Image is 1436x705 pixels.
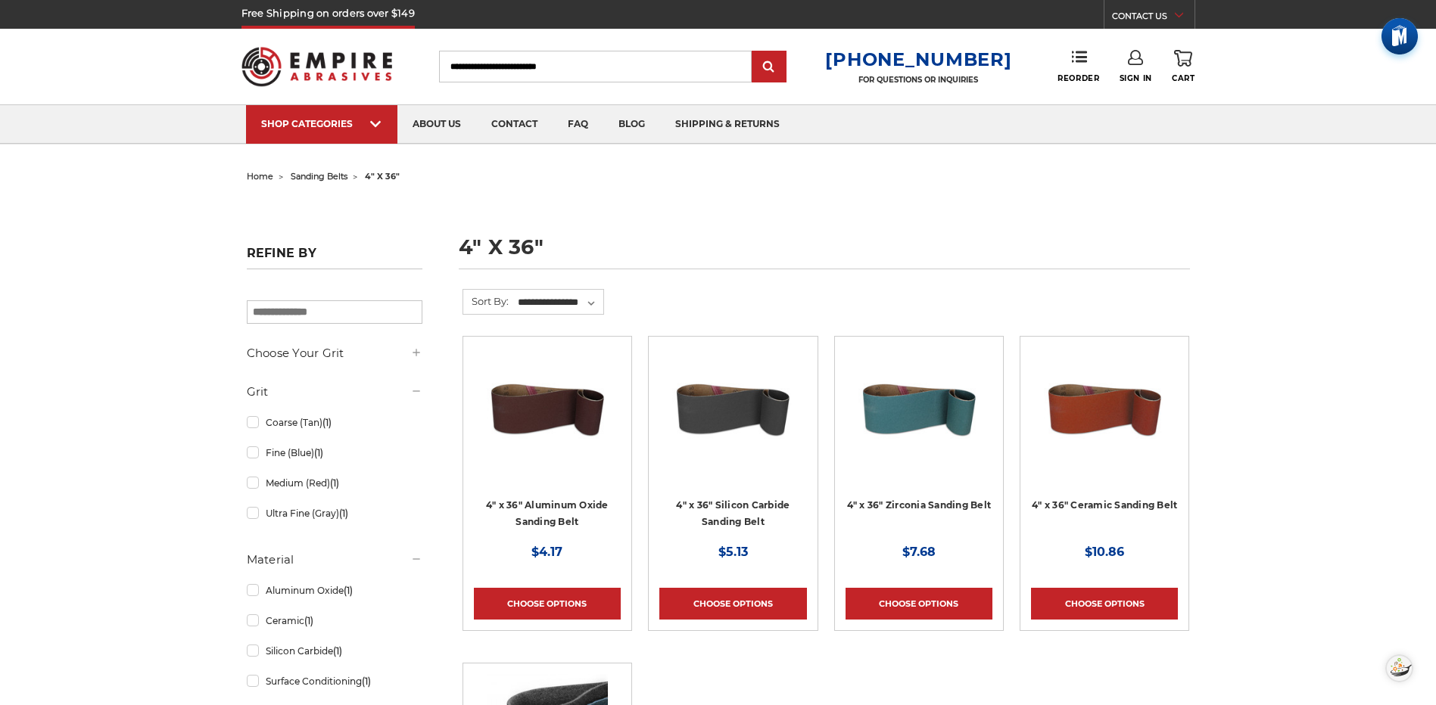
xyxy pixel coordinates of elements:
a: Silicon Carbide [247,638,422,664]
a: Fine (Blue) [247,439,422,466]
a: blog [603,105,660,144]
a: Cart [1172,50,1195,83]
span: Reorder [1058,73,1099,83]
p: FOR QUESTIONS OR INQUIRIES [825,75,1011,85]
span: $10.86 [1085,545,1124,559]
h5: Refine by [247,246,422,269]
a: Choose Options [474,588,621,620]
a: 4" x 36" Ceramic Sanding Belt [1031,347,1178,494]
a: Choose Options [846,588,992,620]
a: 4" x 36" Silicon Carbide Sanding Belt [676,499,790,528]
a: sanding belts [291,171,347,182]
span: (1) [344,585,353,596]
a: Medium (Red) [247,470,422,496]
a: contact [476,105,553,144]
a: Surface Conditioning [247,668,422,694]
a: 4" x 36" Aluminum Oxide Sanding Belt [474,347,621,494]
img: 4" x 36" Ceramic Sanding Belt [1044,347,1165,468]
span: 4" x 36" [365,171,400,182]
a: 4" x 36" Zirconia Sanding Belt [847,499,992,511]
a: 4" x 36" Silicon Carbide File Belt [659,347,806,494]
a: CONTACT US [1112,8,1195,29]
a: about us [397,105,476,144]
span: (1) [322,417,332,428]
h5: Choose Your Grit [247,344,422,362]
input: Submit [754,52,784,82]
img: 4" x 36" Zirconia Sanding Belt [858,347,980,468]
a: [PHONE_NUMBER] [825,48,1011,70]
span: (1) [330,477,339,489]
span: (1) [314,447,323,458]
a: Ultra Fine (Gray) [247,500,422,526]
label: Sort By: [463,290,509,312]
span: (1) [362,675,371,687]
span: Sign In [1120,73,1152,83]
span: $7.68 [902,545,936,559]
a: Reorder [1058,50,1099,82]
h5: Material [247,551,422,569]
a: Choose Options [1031,588,1178,620]
a: 4" x 36" Aluminum Oxide Sanding Belt [486,499,609,528]
h1: 4" x 36" [459,237,1190,269]
span: $4.17 [531,545,562,559]
img: 4" x 36" Silicon Carbide File Belt [672,347,793,468]
a: faq [553,105,603,144]
span: (1) [333,645,342,657]
a: Ceramic [247,607,422,634]
a: 4" x 36" Zirconia Sanding Belt [846,347,992,494]
a: Choose Options [659,588,806,620]
span: (1) [339,508,348,519]
img: Empire Abrasives [241,37,393,96]
a: home [247,171,273,182]
select: Sort By: [516,291,603,314]
a: shipping & returns [660,105,795,144]
span: $5.13 [718,545,748,559]
a: Coarse (Tan) [247,409,422,436]
a: Aluminum Oxide [247,577,422,604]
img: 4" x 36" Aluminum Oxide Sanding Belt [487,347,608,468]
span: Cart [1172,73,1195,83]
div: SHOP CATEGORIES [261,118,382,129]
h5: Grit [247,383,422,401]
span: (1) [304,615,313,626]
a: 4" x 36" Ceramic Sanding Belt [1032,499,1177,511]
